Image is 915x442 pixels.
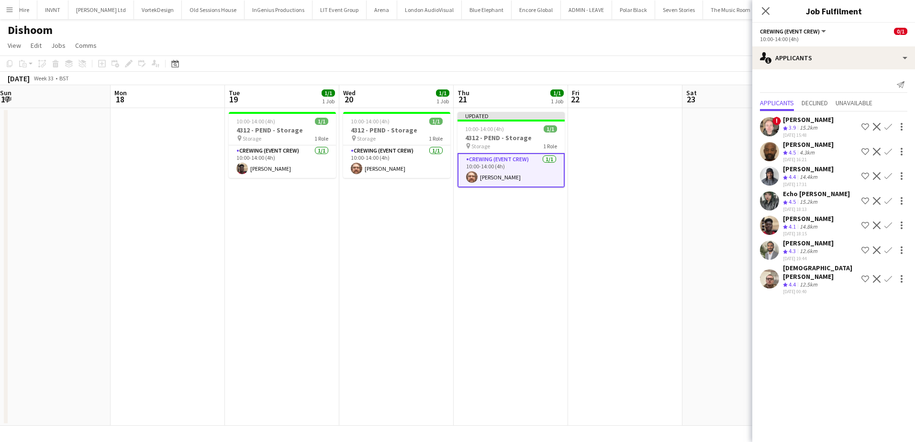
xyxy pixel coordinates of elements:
[802,99,828,106] span: Declined
[31,41,42,50] span: Edit
[229,126,336,134] h3: 4312 - PEND - Storage
[436,89,449,97] span: 1/1
[798,247,819,255] div: 12.6km
[686,88,697,97] span: Sat
[512,0,561,19] button: Encore Global
[471,143,490,150] span: Storage
[783,214,834,223] div: [PERSON_NAME]
[789,149,796,156] span: 4.5
[343,88,356,97] span: Wed
[685,94,697,105] span: 23
[343,126,450,134] h3: 4312 - PEND - Storage
[37,0,68,19] button: INVNT
[798,149,816,157] div: 4.3km
[75,41,97,50] span: Comms
[561,0,612,19] button: ADMIN - LEAVE
[760,35,907,43] div: 10:00-14:00 (4h)
[789,247,796,254] span: 4.3
[429,118,443,125] span: 1/1
[457,112,565,120] div: Updated
[229,88,240,97] span: Tue
[752,5,915,17] h3: Job Fulfilment
[51,41,66,50] span: Jobs
[783,115,834,124] div: [PERSON_NAME]
[342,94,356,105] span: 20
[783,165,834,173] div: [PERSON_NAME]
[789,124,796,131] span: 3.9
[760,99,794,106] span: Applicants
[550,89,564,97] span: 1/1
[572,88,580,97] span: Fri
[760,28,820,35] span: Crewing (Event Crew)
[783,181,834,188] div: [DATE] 17:31
[783,132,834,138] div: [DATE] 15:48
[312,0,367,19] button: LIT Event Group
[59,75,69,82] div: BST
[457,88,469,97] span: Thu
[429,135,443,142] span: 1 Role
[229,145,336,178] app-card-role: Crewing (Event Crew)1/110:00-14:00 (4h)[PERSON_NAME]
[798,173,819,181] div: 14.4km
[397,0,462,19] button: London AudioVisual
[783,206,850,212] div: [DATE] 18:13
[68,0,134,19] button: [PERSON_NAME] Ltd
[71,39,100,52] a: Comms
[612,0,655,19] button: Polar Black
[655,0,703,19] button: Seven Stories
[457,112,565,188] app-job-card: Updated10:00-14:00 (4h)1/14312 - PEND - Storage Storage1 RoleCrewing (Event Crew)1/110:00-14:00 (...
[245,0,312,19] button: InGenius Productions
[783,264,858,281] div: [DEMOGRAPHIC_DATA][PERSON_NAME]
[789,198,796,205] span: 4.5
[783,255,834,262] div: [DATE] 19:44
[227,94,240,105] span: 19
[114,88,127,97] span: Mon
[783,156,834,163] div: [DATE] 16:21
[8,74,30,83] div: [DATE]
[436,98,449,105] div: 1 Job
[772,117,781,125] span: !
[783,140,834,149] div: [PERSON_NAME]
[343,112,450,178] app-job-card: 10:00-14:00 (4h)1/14312 - PEND - Storage Storage1 RoleCrewing (Event Crew)1/110:00-14:00 (4h)[PER...
[894,28,907,35] span: 0/1
[357,135,376,142] span: Storage
[243,135,261,142] span: Storage
[456,94,469,105] span: 21
[4,39,25,52] a: View
[836,99,872,106] span: Unavailable
[47,39,69,52] a: Jobs
[465,125,504,133] span: 10:00-14:00 (4h)
[551,98,563,105] div: 1 Job
[544,125,557,133] span: 1/1
[752,46,915,69] div: Applicants
[798,198,819,206] div: 15.2km
[789,173,796,180] span: 4.4
[789,223,796,230] span: 4.1
[8,41,21,50] span: View
[543,143,557,150] span: 1 Role
[457,153,565,188] app-card-role: Crewing (Event Crew)1/110:00-14:00 (4h)[PERSON_NAME]
[367,0,397,19] button: Arena
[783,189,850,198] div: Echo [PERSON_NAME]
[570,94,580,105] span: 22
[798,281,819,289] div: 12.5km
[783,239,834,247] div: [PERSON_NAME]
[343,145,450,178] app-card-role: Crewing (Event Crew)1/110:00-14:00 (4h)[PERSON_NAME]
[113,94,127,105] span: 18
[798,223,819,231] div: 14.8km
[457,133,565,142] h3: 4312 - PEND - Storage
[322,98,335,105] div: 1 Job
[703,0,759,19] button: The Music Room
[229,112,336,178] app-job-card: 10:00-14:00 (4h)1/14312 - PEND - Storage Storage1 RoleCrewing (Event Crew)1/110:00-14:00 (4h)[PER...
[798,124,819,132] div: 15.2km
[182,0,245,19] button: Old Sessions House
[315,118,328,125] span: 1/1
[322,89,335,97] span: 1/1
[134,0,182,19] button: VortekDesign
[27,39,45,52] a: Edit
[760,28,827,35] button: Crewing (Event Crew)
[462,0,512,19] button: Blue Elephant
[236,118,275,125] span: 10:00-14:00 (4h)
